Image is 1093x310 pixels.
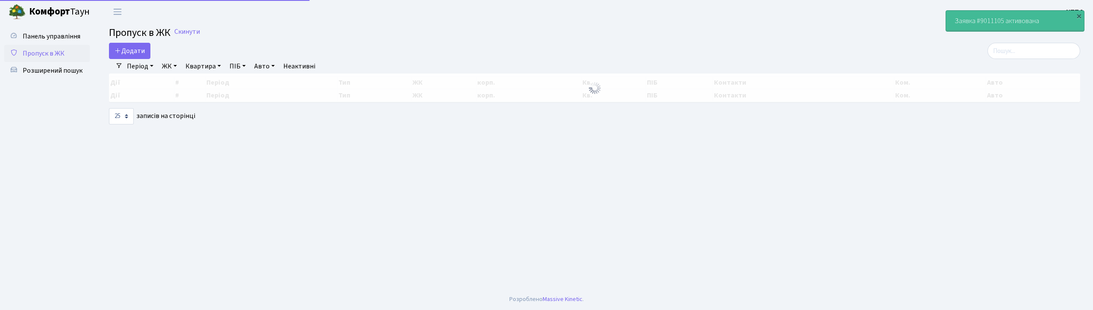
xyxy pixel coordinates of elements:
span: Додати [115,46,145,56]
span: Панель управління [23,32,80,41]
select: записів на сторінці [109,108,134,124]
a: Скинути [174,28,200,36]
a: Розширений пошук [4,62,90,79]
img: Обробка... [588,81,602,95]
a: ЖК [159,59,180,74]
div: Розроблено . [509,295,584,304]
a: Авто [251,59,278,74]
span: Пропуск в ЖК [23,49,65,58]
a: Massive Kinetic [543,295,582,304]
b: Комфорт [29,5,70,18]
img: logo.png [9,3,26,21]
a: Панель управління [4,28,90,45]
label: записів на сторінці [109,108,195,124]
a: Квартира [182,59,224,74]
a: ПІБ [226,59,249,74]
button: Переключити навігацію [107,5,128,19]
a: Період [123,59,157,74]
a: Пропуск в ЖК [4,45,90,62]
a: Неактивні [280,59,319,74]
span: Пропуск в ЖК [109,25,170,40]
span: Розширений пошук [23,66,82,75]
a: Додати [109,43,150,59]
input: Пошук... [987,43,1080,59]
a: КПП4 [1066,7,1083,17]
span: Таун [29,5,90,19]
div: × [1075,12,1083,20]
div: Заявка #9011105 активована [946,11,1084,31]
